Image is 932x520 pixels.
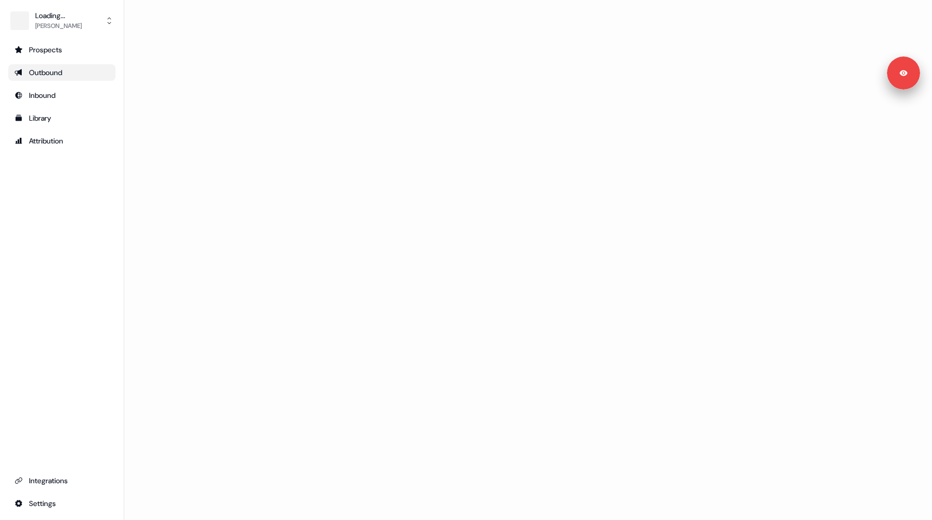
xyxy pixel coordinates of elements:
a: Go to Inbound [8,87,115,104]
div: Loading... [35,10,82,21]
a: Go to outbound experience [8,64,115,81]
a: Go to integrations [8,495,115,512]
a: Go to prospects [8,41,115,58]
div: Outbound [14,67,109,78]
a: Go to integrations [8,472,115,489]
div: Prospects [14,45,109,55]
div: Attribution [14,136,109,146]
div: Library [14,113,109,123]
button: Loading...[PERSON_NAME] [8,8,115,33]
a: Go to attribution [8,133,115,149]
a: Go to templates [8,110,115,126]
div: [PERSON_NAME] [35,21,82,31]
div: Settings [14,498,109,509]
div: Inbound [14,90,109,100]
div: Integrations [14,475,109,486]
